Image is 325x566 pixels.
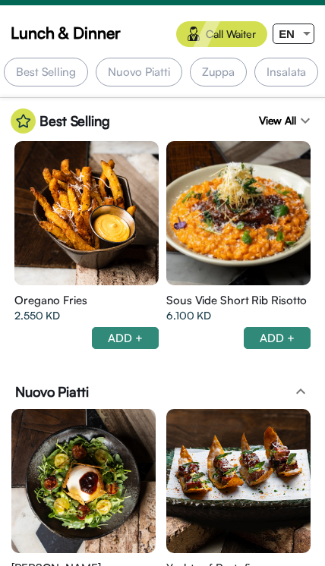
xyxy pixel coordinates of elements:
[92,327,159,349] div: ADD +
[279,27,295,40] span: EN
[96,58,182,86] div: Nuovo Piatti
[11,108,110,134] div: Best Selling
[190,58,248,86] div: Zuppa
[292,382,310,401] mat-icon: expand_less
[15,382,89,401] span: Nuovo Piatti
[206,27,256,42] span: Call Waiter
[4,58,88,86] div: Best Selling
[188,27,200,41] img: waiter.svg
[14,308,60,323] span: 2.550 KD
[14,293,87,308] span: Oregano Fries
[11,108,36,134] img: star%20in%20circle.svg
[254,58,318,86] div: Insalata
[259,108,314,134] div: View All
[166,293,307,308] span: Sous Vide Short Rib Risotto
[11,21,121,44] span: Lunch & Dinner
[296,112,314,130] mat-icon: expand_more
[166,308,211,323] span: 6.100 KD
[244,327,311,349] div: ADD +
